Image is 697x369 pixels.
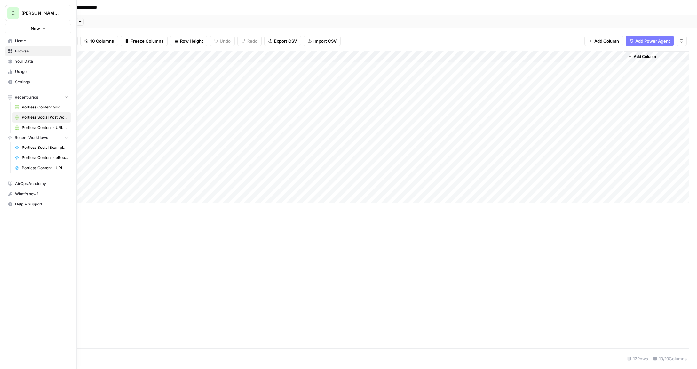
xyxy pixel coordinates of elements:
[15,135,48,140] span: Recent Workflows
[5,199,71,209] button: Help + Support
[180,38,203,44] span: Row Height
[304,36,341,46] button: Import CSV
[5,77,71,87] a: Settings
[22,165,68,171] span: Portless Content - URL Flow
[5,24,71,33] button: New
[5,5,71,21] button: Workspace: Chris's Workspace
[131,38,163,44] span: Freeze Columns
[626,36,674,46] button: Add Power Agent
[5,46,71,56] a: Browse
[15,201,68,207] span: Help + Support
[635,38,670,44] span: Add Power Agent
[170,36,207,46] button: Row Height
[15,69,68,75] span: Usage
[12,163,71,173] a: Portless Content - URL Flow
[5,133,71,142] button: Recent Workflows
[247,38,257,44] span: Redo
[237,36,262,46] button: Redo
[22,115,68,120] span: Portless Social Post Workflow
[651,354,689,364] div: 10/10 Columns
[15,38,68,44] span: Home
[15,181,68,187] span: AirOps Academy
[15,79,68,85] span: Settings
[220,38,231,44] span: Undo
[22,145,68,150] span: Portless Social Example Flow
[22,104,68,110] span: Portless Content Grid
[5,179,71,189] a: AirOps Academy
[31,25,40,32] span: New
[625,354,651,364] div: 12 Rows
[22,125,68,131] span: Portless Content - URL Flow Grid
[313,38,337,44] span: Import CSV
[634,54,656,60] span: Add Column
[210,36,235,46] button: Undo
[90,38,114,44] span: 10 Columns
[12,102,71,112] a: Portless Content Grid
[584,36,623,46] button: Add Column
[264,36,301,46] button: Export CSV
[15,48,68,54] span: Browse
[12,123,71,133] a: Portless Content - URL Flow Grid
[12,142,71,153] a: Portless Social Example Flow
[625,52,659,61] button: Add Column
[11,9,15,17] span: C
[15,94,38,100] span: Recent Grids
[80,36,118,46] button: 10 Columns
[274,38,297,44] span: Export CSV
[5,92,71,102] button: Recent Grids
[12,153,71,163] a: Portless Content - eBook Flow
[121,36,168,46] button: Freeze Columns
[15,59,68,64] span: Your Data
[594,38,619,44] span: Add Column
[5,56,71,67] a: Your Data
[5,67,71,77] a: Usage
[21,10,60,16] span: [PERSON_NAME]'s Workspace
[22,155,68,161] span: Portless Content - eBook Flow
[12,112,71,123] a: Portless Social Post Workflow
[5,36,71,46] a: Home
[5,189,71,199] button: What's new?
